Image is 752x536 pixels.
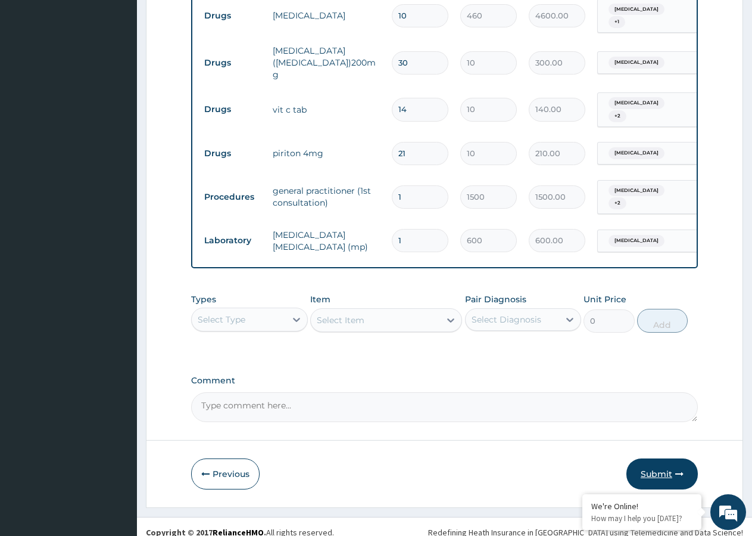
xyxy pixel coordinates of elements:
[609,4,664,16] span: [MEDICAL_DATA]
[591,513,692,523] p: How may I help you today?
[267,141,386,165] td: piriton 4mg
[267,223,386,259] td: [MEDICAL_DATA] [MEDICAL_DATA] (mp)
[472,314,541,326] div: Select Diagnosis
[267,179,386,215] td: general practitioner (1st consultation)
[609,235,664,247] span: [MEDICAL_DATA]
[191,376,698,386] label: Comment
[609,110,626,122] span: + 2
[198,142,267,165] td: Drugs
[626,458,698,489] button: Submit
[267,39,386,86] td: [MEDICAL_DATA]([MEDICAL_DATA])200mg
[609,197,626,209] span: + 2
[267,4,386,27] td: [MEDICAL_DATA]
[198,314,245,326] div: Select Type
[191,295,216,305] label: Types
[609,16,625,28] span: + 1
[69,150,164,271] span: We're online!
[195,6,224,35] div: Minimize live chat window
[465,293,526,305] label: Pair Diagnosis
[22,60,48,89] img: d_794563401_company_1708531726252_794563401
[191,458,260,489] button: Previous
[583,293,626,305] label: Unit Price
[62,67,200,82] div: Chat with us now
[267,98,386,122] td: vit c tab
[637,309,688,333] button: Add
[310,293,330,305] label: Item
[609,185,664,197] span: [MEDICAL_DATA]
[591,501,692,512] div: We're Online!
[6,326,227,367] textarea: Type your message and hit 'Enter'
[198,52,267,74] td: Drugs
[198,98,267,120] td: Drugs
[609,57,664,69] span: [MEDICAL_DATA]
[609,147,664,159] span: [MEDICAL_DATA]
[609,97,664,109] span: [MEDICAL_DATA]
[198,5,267,27] td: Drugs
[198,186,267,208] td: Procedures
[198,230,267,252] td: Laboratory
